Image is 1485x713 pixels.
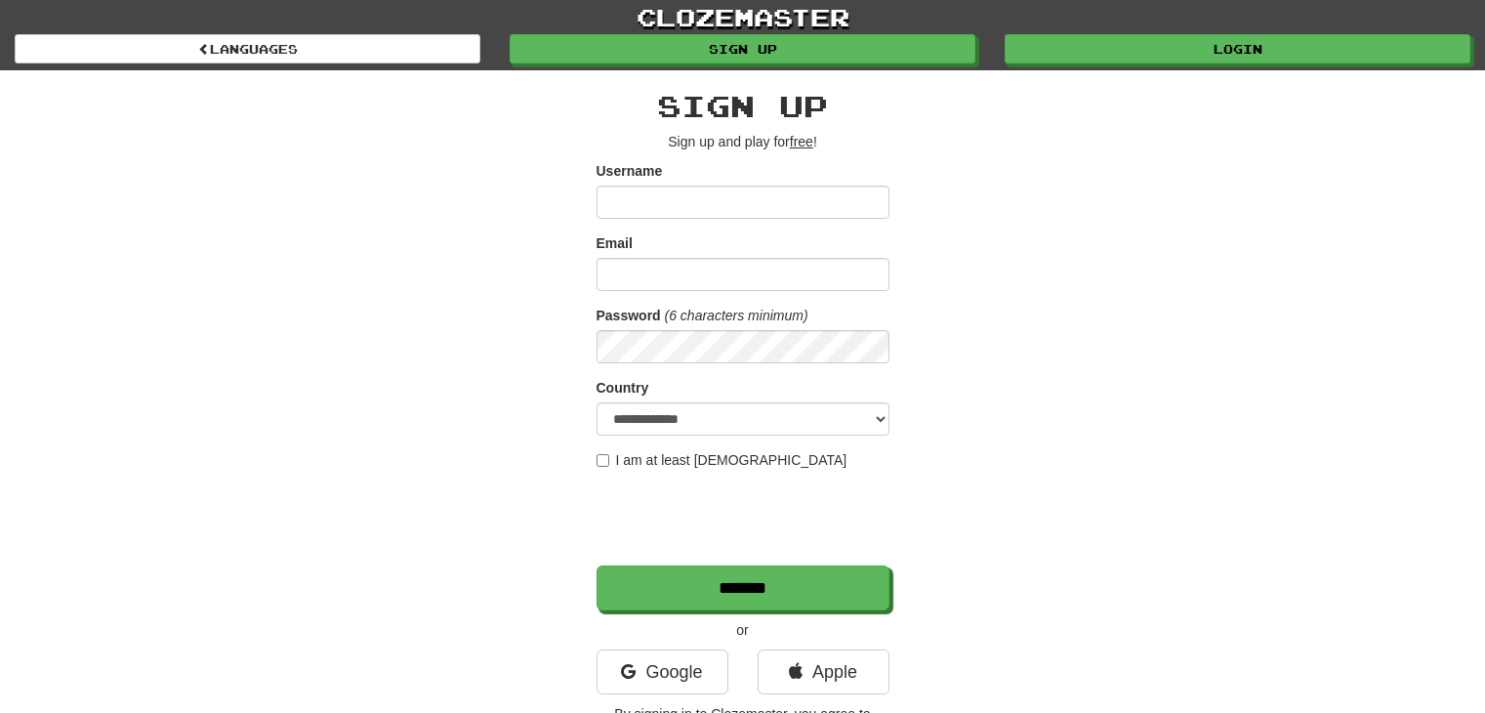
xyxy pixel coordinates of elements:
label: Email [597,233,633,253]
label: Country [597,378,649,398]
label: I am at least [DEMOGRAPHIC_DATA] [597,450,847,470]
a: Sign up [510,34,975,63]
a: Login [1005,34,1470,63]
iframe: reCAPTCHA [597,480,893,556]
a: Languages [15,34,480,63]
label: Username [597,161,663,181]
u: free [790,134,813,149]
input: I am at least [DEMOGRAPHIC_DATA] [597,454,609,467]
a: Google [597,650,728,694]
p: Sign up and play for ! [597,132,889,151]
p: or [597,620,889,640]
label: Password [597,306,661,325]
em: (6 characters minimum) [665,308,808,323]
h2: Sign up [597,90,889,122]
a: Apple [758,650,889,694]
